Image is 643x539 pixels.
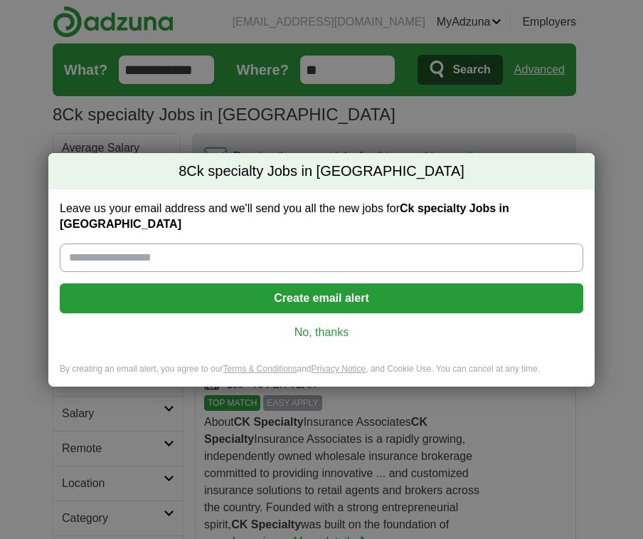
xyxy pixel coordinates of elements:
[71,325,572,340] a: No, thanks
[179,162,186,182] span: 8
[223,364,297,374] a: Terms & Conditions
[60,283,583,313] button: Create email alert
[48,153,595,190] h2: Ck specialty Jobs in [GEOGRAPHIC_DATA]
[48,363,595,387] div: By creating an email alert, you agree to our and , and Cookie Use. You can cancel at any time.
[312,364,366,374] a: Privacy Notice
[60,201,583,232] label: Leave us your email address and we'll send you all the new jobs for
